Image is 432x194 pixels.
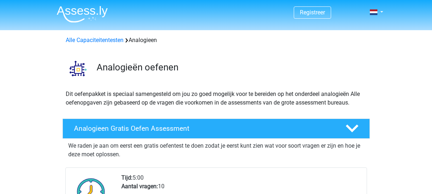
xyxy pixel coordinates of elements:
[121,183,158,190] b: Aantal vragen:
[300,9,325,16] a: Registreer
[60,119,373,139] a: Analogieen Gratis Oefen Assessment
[66,37,124,43] a: Alle Capaciteitentesten
[63,36,370,45] div: Analogieen
[57,6,108,23] img: Assessly
[63,53,93,84] img: analogieen
[66,90,367,107] p: Dit oefenpakket is speciaal samengesteld om jou zo goed mogelijk voor te bereiden op het onderdee...
[121,174,133,181] b: Tijd:
[97,62,364,73] h3: Analogieën oefenen
[74,124,334,133] h4: Analogieen Gratis Oefen Assessment
[68,142,364,159] p: We raden je aan om eerst een gratis oefentest te doen zodat je eerst kunt zien wat voor soort vra...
